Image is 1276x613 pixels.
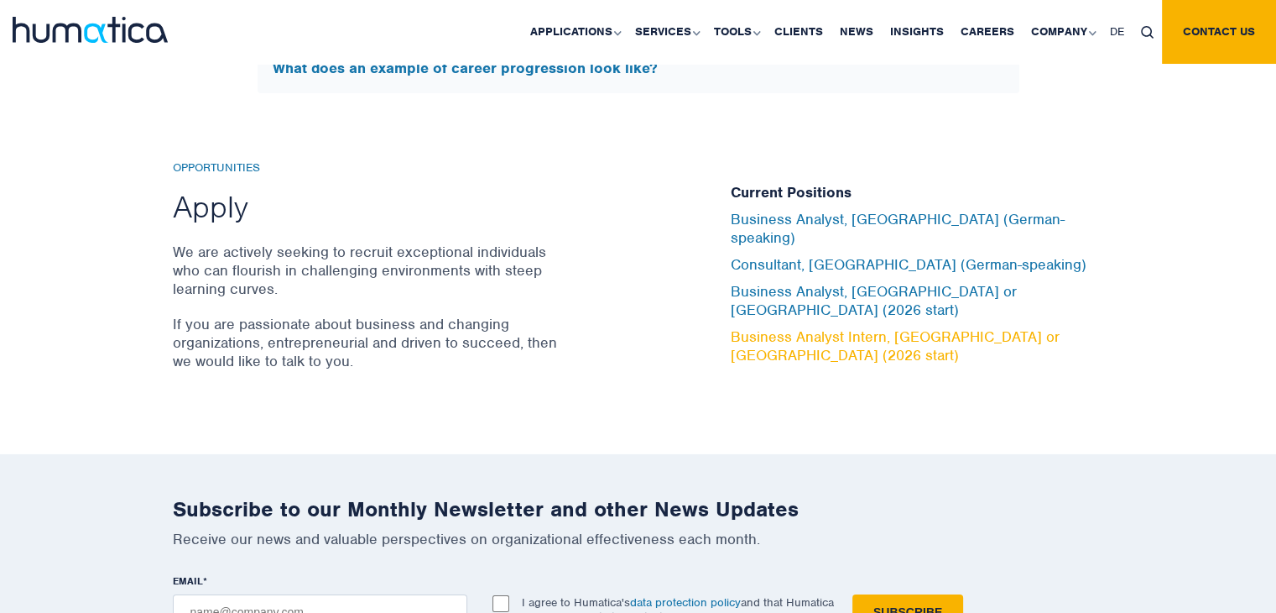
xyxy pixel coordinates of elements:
a: Business Analyst Intern, [GEOGRAPHIC_DATA] or [GEOGRAPHIC_DATA] (2026 start) [731,327,1060,364]
span: EMAIL [173,574,203,588]
h6: Opportunities [173,161,563,176]
a: Business Analyst, [GEOGRAPHIC_DATA] (German-speaking) [731,210,1065,247]
img: search_icon [1141,26,1154,39]
img: logo [13,17,168,43]
p: If you are passionate about business and changing organizations, entrepreneurial and driven to su... [173,315,563,370]
h5: Current Positions [731,184,1104,202]
h5: What does an example of career progression look like? [273,60,1004,78]
p: We are actively seeking to recruit exceptional individuals who can flourish in challenging enviro... [173,243,563,298]
a: data protection policy [630,595,741,610]
a: Business Analyst, [GEOGRAPHIC_DATA] or [GEOGRAPHIC_DATA] (2026 start) [731,282,1017,319]
span: DE [1110,24,1124,39]
p: Receive our news and valuable perspectives on organizational effectiveness each month. [173,530,1104,548]
h2: Apply [173,187,563,226]
a: Consultant, [GEOGRAPHIC_DATA] (German-speaking) [731,255,1086,274]
input: I agree to Humatica'sdata protection policyand that Humatica may use my data to contact me via em... [492,595,509,612]
h2: Subscribe to our Monthly Newsletter and other News Updates [173,496,1104,522]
